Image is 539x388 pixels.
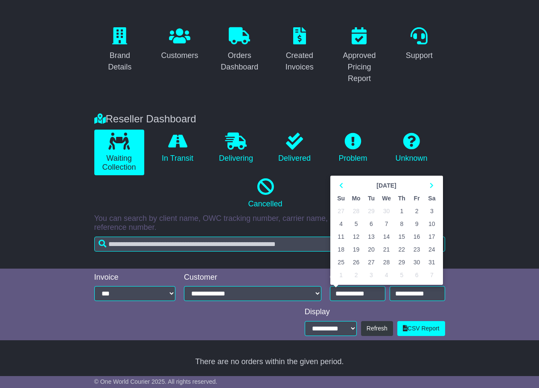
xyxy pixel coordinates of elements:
div: Approved Pricing Report [339,50,379,84]
td: 4 [379,269,394,281]
a: In Transit [153,130,203,166]
a: Cancelled [94,175,437,212]
p: You can search by client name, OWC tracking number, carrier name, carrier tracking number or refe... [94,214,445,232]
a: Delivering [211,130,261,166]
td: 18 [334,243,349,256]
td: 13 [364,230,379,243]
td: 4 [334,217,349,230]
td: 19 [349,243,364,256]
th: Th [394,192,409,205]
a: Problem [328,130,378,166]
td: 11 [334,230,349,243]
td: 1 [334,269,349,281]
td: 27 [364,256,379,269]
td: 30 [409,256,424,269]
td: 6 [409,269,424,281]
td: 3 [364,269,379,281]
td: 2 [409,205,424,217]
a: Created Invoices [274,24,325,76]
a: Support [400,24,438,64]
a: Unknown [387,130,437,166]
td: 9 [409,217,424,230]
th: Fr [409,192,424,205]
th: Select Month [349,179,424,192]
td: 24 [424,243,439,256]
div: Display [305,307,445,317]
td: 30 [379,205,394,217]
div: Orders Dashboard [219,50,259,73]
td: 22 [394,243,409,256]
div: Reseller Dashboard [90,113,449,125]
div: Created Invoices [279,50,319,73]
td: 7 [424,269,439,281]
td: 29 [364,205,379,217]
td: 31 [424,256,439,269]
td: 28 [379,256,394,269]
td: 1 [394,205,409,217]
td: 27 [334,205,349,217]
button: Refresh [361,321,393,336]
th: Sa [424,192,439,205]
th: We [379,192,394,205]
td: 5 [394,269,409,281]
a: Delivered [270,130,320,166]
div: Invoice [94,273,176,282]
a: Waiting Collection [94,130,144,175]
div: Customers [161,50,198,61]
td: 21 [379,243,394,256]
a: Orders Dashboard [214,24,265,76]
td: 14 [379,230,394,243]
a: Brand Details [94,24,146,76]
td: 20 [364,243,379,256]
td: 10 [424,217,439,230]
td: 17 [424,230,439,243]
th: Su [334,192,349,205]
td: 5 [349,217,364,230]
a: CSV Report [397,321,445,336]
td: 25 [334,256,349,269]
a: Customers [155,24,204,64]
td: 8 [394,217,409,230]
div: Brand Details [100,50,140,73]
td: 6 [364,217,379,230]
th: Mo [349,192,364,205]
th: Tu [364,192,379,205]
td: 12 [349,230,364,243]
td: 7 [379,217,394,230]
td: 15 [394,230,409,243]
td: 26 [349,256,364,269]
a: Approved Pricing Report [334,24,385,87]
td: 29 [394,256,409,269]
td: 28 [349,205,364,217]
td: 16 [409,230,424,243]
div: Support [406,50,433,61]
td: 2 [349,269,364,281]
td: 3 [424,205,439,217]
div: Customer [184,273,321,282]
td: 23 [409,243,424,256]
span: © One World Courier 2025. All rights reserved. [94,378,218,385]
div: There are no orders within the given period. [55,357,484,367]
